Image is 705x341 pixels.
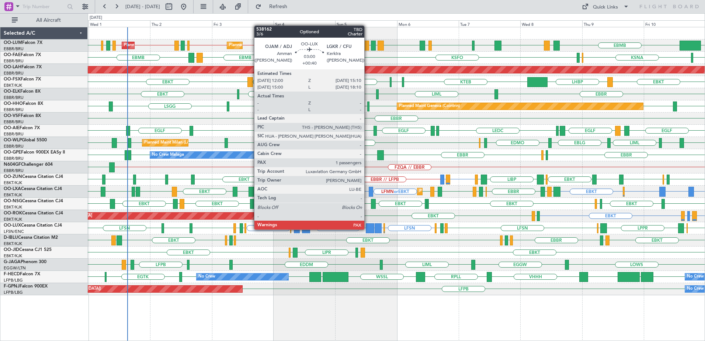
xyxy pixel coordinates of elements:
div: Quick Links [593,4,618,11]
a: EBBR/BRU [4,156,24,161]
div: Planned Maint Geneva (Cointrin) [399,101,460,112]
a: EBKT/KJK [4,180,22,186]
a: OO-FAEFalcon 7X [4,53,41,57]
a: EBKT/KJK [4,204,22,210]
a: OO-LAHFalcon 7X [4,65,42,69]
input: Trip Number [22,1,65,12]
a: EGGW/LTN [4,265,26,271]
span: OO-ROK [4,211,22,216]
div: Planned Maint [GEOGRAPHIC_DATA] ([GEOGRAPHIC_DATA] National) [229,40,362,51]
div: No Crew [198,271,215,282]
div: [DATE] [90,15,102,21]
span: OO-ELK [4,89,20,94]
div: No Crew [687,283,704,294]
span: OO-FAE [4,53,21,57]
a: EBBR/BRU [4,70,24,76]
span: OO-HHO [4,101,23,106]
div: No Crew Malaga [152,149,184,161]
a: OO-VSFFalcon 8X [4,114,41,118]
span: OO-JID [4,248,19,252]
button: All Aircraft [8,14,80,26]
span: OO-WLP [4,138,22,142]
a: F-HECDFalcon 7X [4,272,40,276]
a: EBBR/BRU [4,46,24,52]
a: OO-ELKFalcon 8X [4,89,41,94]
a: OO-AIEFalcon 7X [4,126,40,130]
a: OO-ROKCessna Citation CJ4 [4,211,63,216]
div: Planned Maint Milan (Linate) [144,137,197,148]
span: OO-ZUN [4,175,22,179]
a: N604GFChallenger 604 [4,162,53,167]
span: OO-FSX [4,77,21,82]
a: F-GPNJFalcon 900EX [4,284,48,289]
a: OO-HHOFalcon 8X [4,101,43,106]
div: Sun 5 [335,20,397,27]
span: OO-VSF [4,114,21,118]
a: D-IBLUCessna Citation M2 [4,235,58,240]
div: Planned Maint [GEOGRAPHIC_DATA] ([GEOGRAPHIC_DATA] National) [124,40,257,51]
span: All Aircraft [19,18,78,23]
a: LFSN/ENC [4,229,24,234]
a: OO-JIDCessna CJ1 525 [4,248,52,252]
span: G-JAGA [4,260,21,264]
a: LFPB/LBG [4,278,23,283]
span: OO-AIE [4,126,20,130]
span: OO-LUM [4,41,22,45]
a: OO-LXACessna Citation CJ4 [4,187,62,191]
a: OO-WLPGlobal 5500 [4,138,47,142]
div: Planned Maint Kortrijk-[GEOGRAPHIC_DATA] [419,186,505,197]
div: Fri 3 [212,20,274,27]
span: OO-LAH [4,65,21,69]
span: N604GF [4,162,21,167]
span: F-GPNJ [4,284,20,289]
span: OO-GPE [4,150,21,155]
div: Wed 1 [88,20,150,27]
div: No Crew [687,271,704,282]
div: Tue 7 [459,20,520,27]
a: OO-NSGCessna Citation CJ4 [4,199,63,203]
a: G-JAGAPhenom 300 [4,260,46,264]
span: D-IBLU [4,235,18,240]
a: EBKT/KJK [4,192,22,198]
span: OO-LUX [4,223,21,228]
div: Sat 4 [274,20,335,27]
a: LFPB/LBG [4,290,23,295]
span: OO-LXA [4,187,21,191]
button: Quick Links [578,1,633,13]
a: OO-GPEFalcon 900EX EASy II [4,150,65,155]
a: EBBR/BRU [4,95,24,100]
a: EBBR/BRU [4,168,24,173]
a: EBKT/KJK [4,241,22,247]
a: OO-LUMFalcon 7X [4,41,42,45]
div: Thu 2 [150,20,212,27]
span: OO-NSG [4,199,22,203]
a: EBBR/BRU [4,58,24,64]
a: EBBR/BRU [4,119,24,125]
span: Refresh [263,4,294,9]
a: OO-ZUNCessna Citation CJ4 [4,175,63,179]
a: EBKT/KJK [4,217,22,222]
span: [DATE] - [DATE] [125,3,160,10]
a: EBBR/BRU [4,144,24,149]
span: F-HECD [4,272,20,276]
a: OO-LUXCessna Citation CJ4 [4,223,62,228]
a: EBBR/BRU [4,131,24,137]
button: Refresh [252,1,296,13]
div: Wed 8 [520,20,582,27]
a: EBKT/KJK [4,253,22,259]
a: EBKT/KJK [4,83,22,88]
a: EBBR/BRU [4,107,24,113]
a: OO-FSXFalcon 7X [4,77,41,82]
div: Mon 6 [397,20,459,27]
div: Thu 9 [582,20,644,27]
